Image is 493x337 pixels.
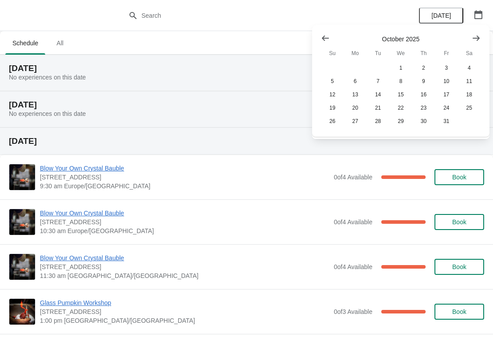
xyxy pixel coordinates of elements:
[435,45,458,61] th: Friday
[317,30,333,46] button: Show previous month, September 2025
[434,304,484,320] button: Book
[412,101,435,115] button: Thursday October 23 2025
[9,299,35,325] img: Glass Pumpkin Workshop | Cumbria Crystal, Canal Street, Ulverston LA12 7LB, UK | 1:00 pm Europe/L...
[412,115,435,128] button: Thursday October 30 2025
[321,75,344,88] button: Sunday October 5 2025
[367,115,389,128] button: Tuesday October 28 2025
[412,45,435,61] th: Thursday
[40,298,329,307] span: Glass Pumpkin Workshop
[434,169,484,185] button: Book
[9,110,86,117] span: No experiences on this date
[458,61,481,75] button: Saturday October 4 2025
[367,45,389,61] th: Tuesday
[141,8,370,24] input: Search
[9,100,484,109] h2: [DATE]
[40,226,329,235] span: 10:30 am Europe/[GEOGRAPHIC_DATA]
[458,75,481,88] button: Saturday October 11 2025
[9,64,484,73] h2: [DATE]
[389,61,412,75] button: Wednesday October 1 2025
[468,30,484,46] button: Show next month, November 2025
[40,262,329,271] span: [STREET_ADDRESS]
[40,307,329,316] span: [STREET_ADDRESS]
[435,115,458,128] button: Friday October 31 2025
[40,254,329,262] span: Blow Your Own Crystal Bauble
[458,88,481,101] button: Saturday October 18 2025
[419,8,463,24] button: [DATE]
[435,88,458,101] button: Friday October 17 2025
[435,101,458,115] button: Friday October 24 2025
[435,61,458,75] button: Friday October 3 2025
[458,101,481,115] button: Saturday October 25 2025
[431,12,451,19] span: [DATE]
[344,101,366,115] button: Monday October 20 2025
[40,164,329,173] span: Blow Your Own Crystal Bauble
[334,308,372,315] span: 0 of 3 Available
[389,115,412,128] button: Wednesday October 29 2025
[334,263,372,270] span: 0 of 4 Available
[434,214,484,230] button: Book
[40,209,329,218] span: Blow Your Own Crystal Bauble
[49,35,71,51] span: All
[367,101,389,115] button: Tuesday October 21 2025
[334,218,372,226] span: 0 of 4 Available
[412,75,435,88] button: Thursday October 9 2025
[389,101,412,115] button: Wednesday October 22 2025
[344,45,366,61] th: Monday
[412,88,435,101] button: Thursday October 16 2025
[389,88,412,101] button: Wednesday October 15 2025
[40,271,329,280] span: 11:30 am [GEOGRAPHIC_DATA]/[GEOGRAPHIC_DATA]
[434,259,484,275] button: Book
[458,45,481,61] th: Saturday
[40,173,329,182] span: [STREET_ADDRESS]
[389,45,412,61] th: Wednesday
[40,218,329,226] span: [STREET_ADDRESS]
[344,115,366,128] button: Monday October 27 2025
[5,35,45,51] span: Schedule
[40,316,329,325] span: 1:00 pm [GEOGRAPHIC_DATA]/[GEOGRAPHIC_DATA]
[452,174,466,181] span: Book
[9,137,484,146] h2: [DATE]
[344,75,366,88] button: Monday October 6 2025
[321,45,344,61] th: Sunday
[452,218,466,226] span: Book
[9,209,35,235] img: Blow Your Own Crystal Bauble | Cumbria Crystal, Canal Street, Ulverston LA12 7LB, UK | 10:30 am E...
[9,164,35,190] img: Blow Your Own Crystal Bauble | Cumbria Crystal, Canal Street, Ulverston LA12 7LB, UK | 9:30 am Eu...
[321,101,344,115] button: Sunday October 19 2025
[334,174,372,181] span: 0 of 4 Available
[389,75,412,88] button: Wednesday October 8 2025
[40,182,329,190] span: 9:30 am Europe/[GEOGRAPHIC_DATA]
[321,88,344,101] button: Sunday October 12 2025
[9,254,35,280] img: Blow Your Own Crystal Bauble | Cumbria Crystal, Canal Street, Ulverston LA12 7LB, UK | 11:30 am E...
[367,88,389,101] button: Tuesday October 14 2025
[321,115,344,128] button: Sunday October 26 2025
[344,88,366,101] button: Monday October 13 2025
[367,75,389,88] button: Tuesday October 7 2025
[452,308,466,315] span: Book
[9,74,86,81] span: No experiences on this date
[435,75,458,88] button: Friday October 10 2025
[412,61,435,75] button: Thursday October 2 2025
[452,263,466,270] span: Book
